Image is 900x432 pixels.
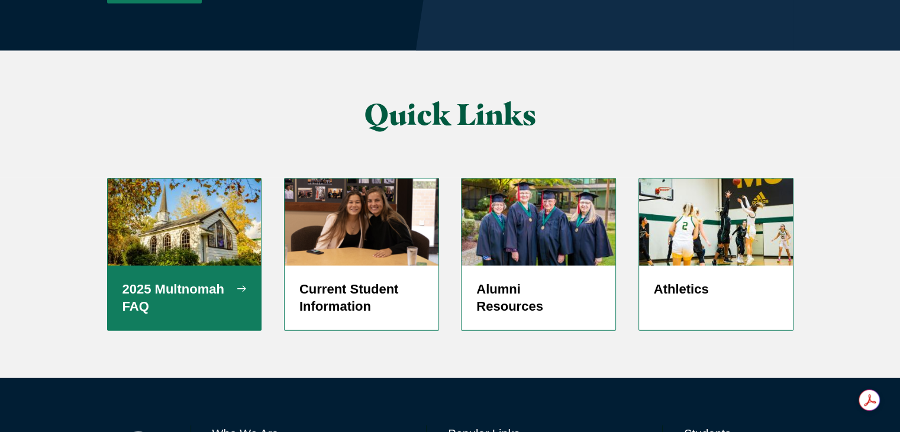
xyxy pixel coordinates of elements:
[108,179,262,265] img: Prayer Chapel in Fall
[462,179,615,265] img: 50 Year Alumni 2019
[299,281,424,316] h5: Current Student Information
[476,281,601,316] h5: Alumni Resources
[638,178,793,331] a: Women's Basketball player shooting jump shot Athletics
[461,178,616,331] a: 50 Year Alumni 2019 Alumni Resources
[654,281,778,298] h5: Athletics
[107,178,262,331] a: Prayer Chapel in Fall 2025 Multnomah FAQ
[639,179,793,265] img: WBBALL_WEB
[284,178,439,331] a: screenshot-2024-05-27-at-1.37.12-pm Current Student Information
[122,281,247,316] h5: 2025 Multnomah FAQ
[225,98,675,131] h2: Quick Links
[285,179,438,265] img: screenshot-2024-05-27-at-1.37.12-pm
